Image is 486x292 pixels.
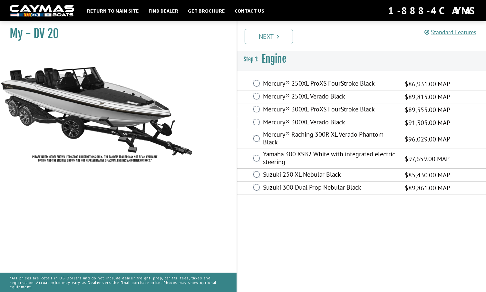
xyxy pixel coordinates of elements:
[231,6,267,15] a: Contact Us
[405,183,450,193] span: $89,861.00 MAP
[10,26,220,41] h1: My - DV 20
[237,47,486,71] h3: Engine
[263,150,397,167] label: Yamaha 300 XSB2 White with integrated electric steering
[145,6,181,15] a: Find Dealer
[263,130,397,148] label: Mercury® Raching 300R XL Verado Phantom Black
[84,6,142,15] a: Return to main site
[405,134,450,144] span: $96,029.00 MAP
[263,183,397,193] label: Suzuki 300 Dual Prop Nebular Black
[405,154,450,164] span: $97,659.00 MAP
[388,4,476,18] div: 1-888-4CAYMAS
[185,6,228,15] a: Get Brochure
[405,170,450,180] span: $85,430.00 MAP
[263,118,397,128] label: Mercury® 300XL Verado Black
[263,171,397,180] label: Suzuki 250 XL Nebular Black
[10,5,74,17] img: white-logo-c9c8dbefe5ff5ceceb0f0178aa75bf4bb51f6bca0971e226c86eb53dfe498488.png
[263,105,397,115] label: Mercury® 300XL ProXS FourStroke Black
[245,29,293,44] a: Next
[405,92,450,102] span: $89,815.00 MAP
[263,92,397,102] label: Mercury® 250XL Verado Black
[10,273,227,292] p: *All prices are Retail in US Dollars and do not include dealer freight, prep, tariffs, fees, taxe...
[243,28,486,44] ul: Pagination
[405,105,450,115] span: $89,555.00 MAP
[424,28,476,36] a: Standard Features
[405,118,450,128] span: $91,305.00 MAP
[263,79,397,89] label: Mercury® 250XL ProXS FourStroke Black
[405,79,450,89] span: $86,931.00 MAP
